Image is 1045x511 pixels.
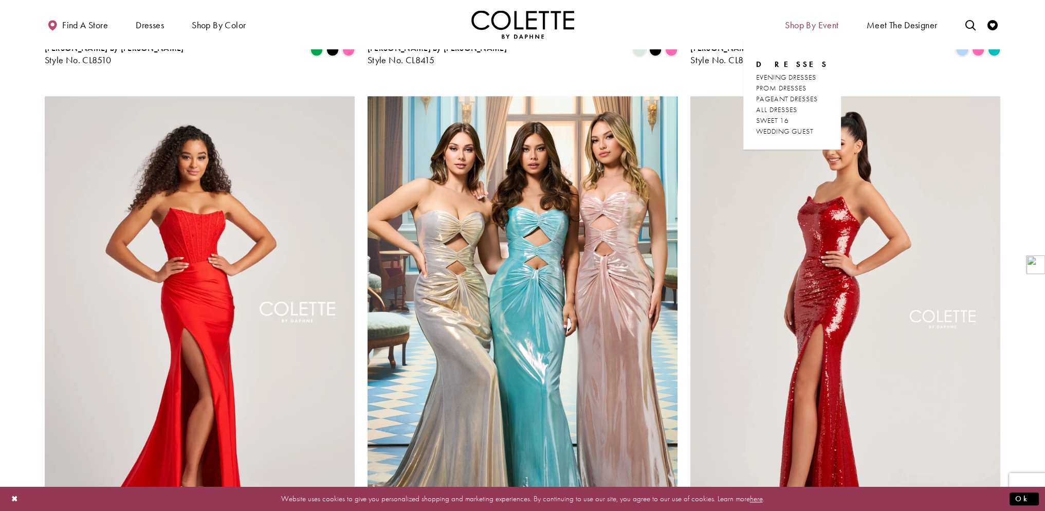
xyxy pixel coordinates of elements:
a: Check Wishlist [985,10,1000,39]
span: ALL DRESSES [756,105,797,114]
a: Visit Home Page [471,10,574,39]
div: Colette by Daphne Style No. CL8510 [45,44,184,65]
span: Shop By Event [782,10,841,39]
span: Dresses [133,10,167,39]
img: Colette by Daphne [471,10,574,39]
a: PROM DRESSES [756,83,828,94]
span: Shop by color [192,20,246,30]
p: Website uses cookies to give you personalized shopping and marketing experiences. By continuing t... [74,492,971,506]
span: Shop by color [189,10,248,39]
a: Find a store [45,10,111,39]
a: SWEET 16 [756,115,828,126]
button: Close Dialog [6,490,24,508]
span: Dresses [756,59,828,69]
span: Style No. CL8415 [368,54,434,66]
span: Find a store [62,20,108,30]
a: here [750,494,763,504]
a: WEDDING GUEST [756,126,828,137]
a: ALL DRESSES [756,104,828,115]
span: PAGEANT DRESSES [756,94,818,103]
span: Style No. CL8510 [45,54,112,66]
div: Colette by Daphne Style No. CL8420 [690,44,830,65]
span: WEDDING GUEST [756,126,813,136]
span: Style No. CL8420 [690,54,759,66]
button: Submit Dialog [1010,492,1039,505]
a: Toggle search [962,10,978,39]
span: PROM DRESSES [756,83,806,93]
div: Colette by Daphne Style No. CL8415 [368,44,507,65]
img: toggle-logo.svg [1026,255,1045,274]
a: Meet the designer [864,10,940,39]
a: EVENING DRESSES [756,72,828,83]
span: EVENING DRESSES [756,72,816,82]
span: Shop By Event [785,20,838,30]
span: Meet the designer [867,20,938,30]
span: Dresses [136,20,164,30]
span: SWEET 16 [756,116,789,125]
a: PAGEANT DRESSES [756,94,828,104]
